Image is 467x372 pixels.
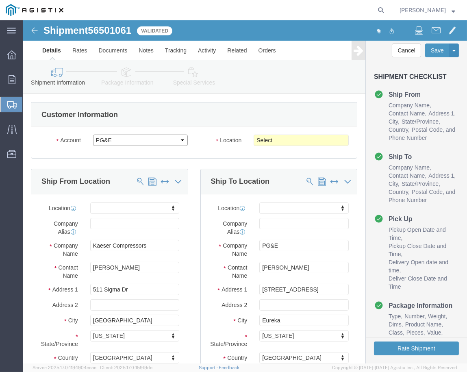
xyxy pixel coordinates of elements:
span: Client: 2025.17.0-159f9de [100,365,152,370]
iframe: FS Legacy Container [23,20,467,363]
span: Copyright © [DATE]-[DATE] Agistix Inc., All Rights Reserved [332,364,457,371]
button: [PERSON_NAME] [399,5,456,15]
a: Feedback [219,365,239,370]
a: Support [199,365,219,370]
span: Server: 2025.17.0-1194904eeae [33,365,96,370]
img: logo [6,4,63,16]
span: Ryan Southard [400,6,446,15]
